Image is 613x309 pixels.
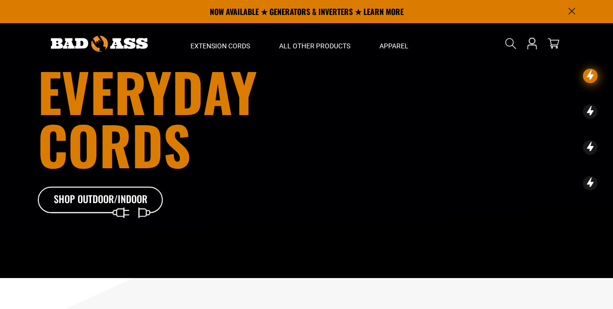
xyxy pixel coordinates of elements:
span: Extension Cords [190,42,250,50]
summary: Extension Cords [176,23,265,64]
span: All Other Products [279,42,350,50]
summary: Apparel [365,23,423,64]
span: Apparel [379,42,409,50]
summary: All Other Products [265,23,365,64]
summary: Search [503,36,519,51]
a: Shop Outdoor/Indoor [38,187,164,214]
h1: Everyday cords [38,65,361,171]
img: Bad Ass Extension Cords [51,36,148,52]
